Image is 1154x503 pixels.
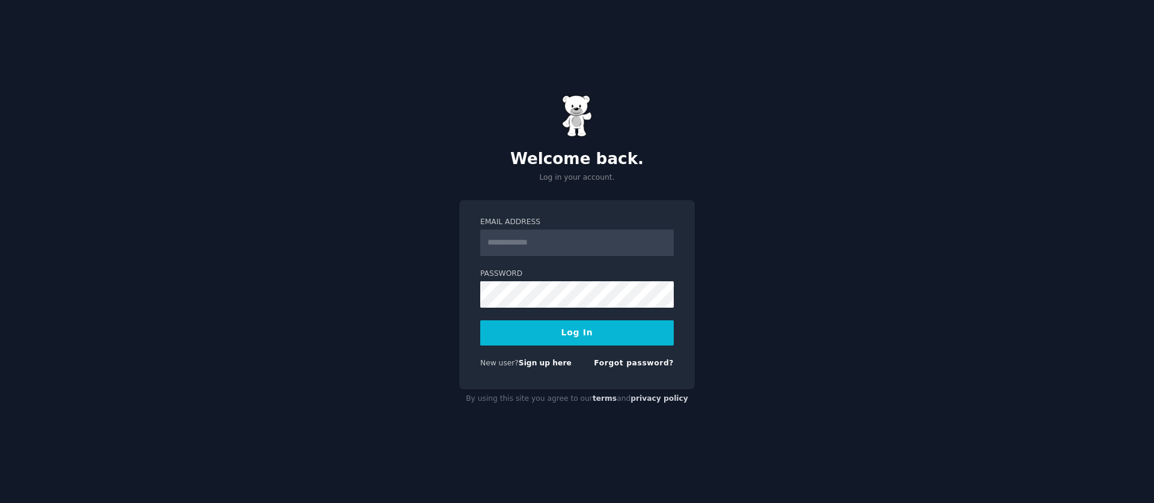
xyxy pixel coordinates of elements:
h2: Welcome back. [459,150,695,169]
a: Sign up here [519,359,572,367]
p: Log in your account. [459,172,695,183]
div: By using this site you agree to our and [459,389,695,409]
label: Email Address [480,217,674,228]
a: terms [593,394,617,403]
label: Password [480,269,674,279]
button: Log In [480,320,674,346]
img: Gummy Bear [562,95,592,137]
span: New user? [480,359,519,367]
a: Forgot password? [594,359,674,367]
a: privacy policy [630,394,688,403]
